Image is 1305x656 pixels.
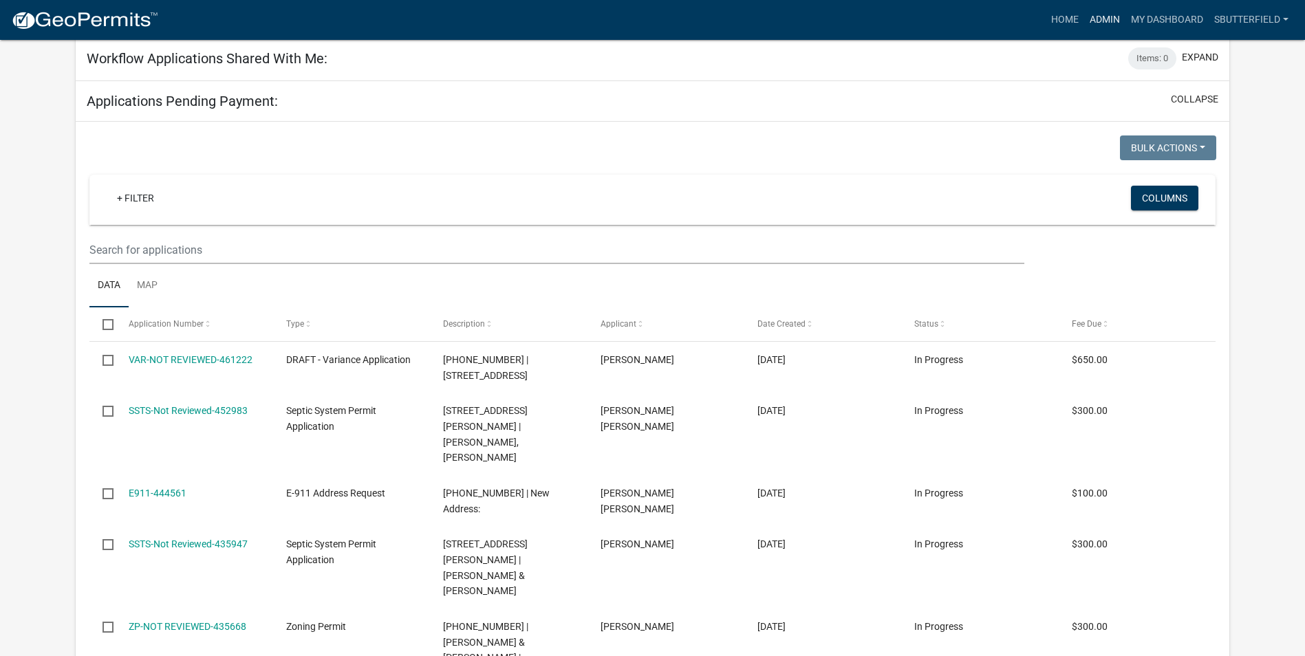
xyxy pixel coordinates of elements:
span: Cameron David Salmi [601,488,674,514]
span: Description [443,319,485,329]
span: $300.00 [1072,405,1108,416]
button: Columns [1131,186,1198,210]
span: $100.00 [1072,488,1108,499]
span: Type [286,319,304,329]
span: Fee Due [1072,319,1101,329]
span: Tristan Trey Johnson [601,405,674,432]
datatable-header-cell: Status [901,307,1058,340]
span: David A Jones [601,538,674,549]
h5: Applications Pending Payment: [87,93,278,109]
span: 33-260-0160 | 2125 PARK LAKE LN [443,354,528,381]
a: VAR-NOT REVIEWED-461222 [129,354,252,365]
a: My Dashboard [1125,7,1209,33]
span: 07/02/2025 [757,488,786,499]
span: DRAFT - Variance Application [286,354,411,365]
a: Map [129,264,166,308]
datatable-header-cell: Select [89,307,116,340]
span: Status [914,319,938,329]
span: 06/13/2025 [757,621,786,632]
span: 92-010-4180 | New Address: [443,488,550,514]
span: $650.00 [1072,354,1108,365]
span: 07/21/2025 [757,405,786,416]
span: Septic System Permit Application [286,538,376,565]
a: Sbutterfield [1209,7,1294,33]
datatable-header-cell: Description [430,307,587,340]
span: In Progress [914,354,963,365]
span: In Progress [914,405,963,416]
span: In Progress [914,538,963,549]
datatable-header-cell: Type [273,307,430,340]
span: $300.00 [1072,621,1108,632]
span: In Progress [914,488,963,499]
a: E911-444561 [129,488,186,499]
button: Bulk Actions [1120,135,1216,160]
a: Data [89,264,129,308]
a: SSTS-Not Reviewed-435947 [129,538,248,549]
span: Application Number [129,319,204,329]
a: + Filter [106,186,165,210]
span: 08/08/2025 [757,354,786,365]
span: 06/14/2025 [757,538,786,549]
span: Septic System Permit Application [286,405,376,432]
span: Zoning Permit [286,621,346,632]
span: E-911 Address Request [286,488,385,499]
a: ZP-NOT REVIEWED-435668 [129,621,246,632]
span: Matthew Laveau [601,621,674,632]
span: Chris [601,354,674,365]
datatable-header-cell: Applicant [587,307,744,340]
h5: Workflow Applications Shared With Me: [87,50,327,67]
datatable-header-cell: Application Number [116,307,272,340]
div: Items: 0 [1128,47,1176,69]
button: collapse [1171,92,1218,107]
span: 4821 FLORENCE DR | JONES, DAVID A & SUSAN R [443,538,528,596]
datatable-header-cell: Date Created [744,307,901,340]
a: SSTS-Not Reviewed-452983 [129,405,248,416]
a: Admin [1084,7,1125,33]
span: In Progress [914,621,963,632]
span: $300.00 [1072,538,1108,549]
a: Home [1046,7,1084,33]
button: expand [1182,50,1218,65]
span: Date Created [757,319,806,329]
datatable-header-cell: Fee Due [1058,307,1215,340]
span: 5229 KROGH RD | LEHTI, BARBARA J JOHNSON [443,405,528,463]
input: Search for applications [89,236,1024,264]
span: Applicant [601,319,636,329]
